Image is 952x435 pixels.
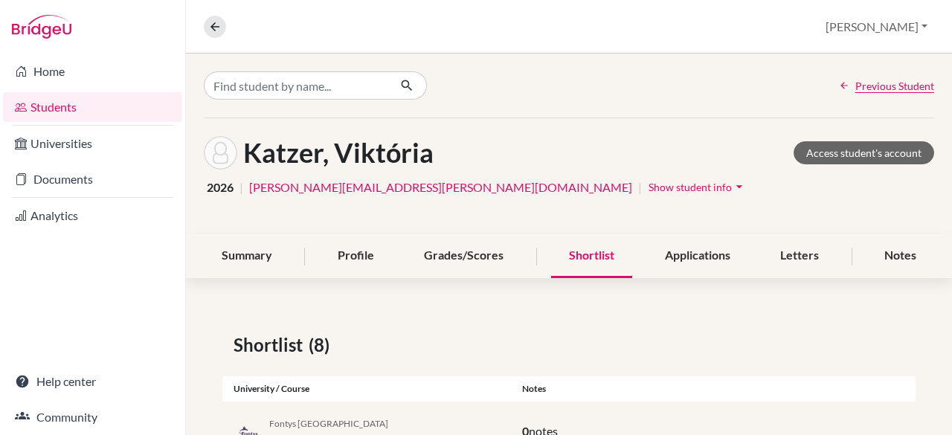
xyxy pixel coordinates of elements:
div: Applications [647,234,748,278]
div: Profile [320,234,392,278]
img: Bridge-U [12,15,71,39]
a: Universities [3,129,182,158]
div: Grades/Scores [406,234,521,278]
span: | [239,178,243,196]
div: Letters [762,234,837,278]
a: Help center [3,367,182,396]
span: | [638,178,642,196]
span: Fontys [GEOGRAPHIC_DATA] [269,418,388,429]
div: Summary [204,234,290,278]
a: Home [3,57,182,86]
input: Find student by name... [204,71,388,100]
div: Notes [866,234,934,278]
span: Shortlist [234,332,309,358]
h1: Katzer, Viktória [243,137,434,169]
div: Notes [511,382,916,396]
a: Previous Student [839,78,934,94]
button: Show student infoarrow_drop_down [648,175,747,199]
a: Access student's account [794,141,934,164]
button: [PERSON_NAME] [819,13,934,41]
a: Community [3,402,182,432]
a: Analytics [3,201,182,231]
span: Previous Student [855,78,934,94]
span: (8) [309,332,335,358]
img: Viktória Katzer's avatar [204,136,237,170]
span: 2026 [207,178,234,196]
i: arrow_drop_down [732,179,747,194]
a: Students [3,92,182,122]
a: Documents [3,164,182,194]
div: Shortlist [551,234,632,278]
a: [PERSON_NAME][EMAIL_ADDRESS][PERSON_NAME][DOMAIN_NAME] [249,178,632,196]
div: University / Course [222,382,511,396]
span: Show student info [649,181,732,193]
